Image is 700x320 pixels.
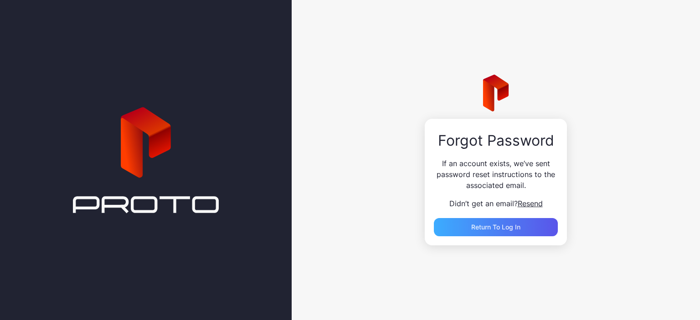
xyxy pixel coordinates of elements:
div: Forgot Password [434,132,558,149]
p: If an account exists, we’ve sent password reset instructions to the associated email. [434,158,558,191]
button: Return to Log In [434,218,558,236]
span: Resend [518,199,543,208]
span: Return to Log In [471,223,520,231]
p: Didn’t get an email? [434,198,558,209]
